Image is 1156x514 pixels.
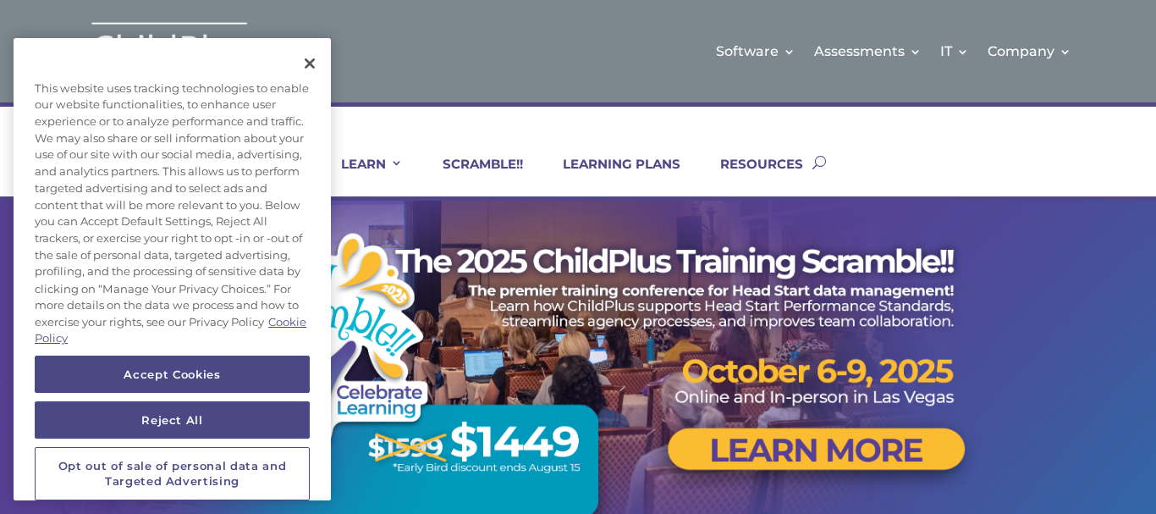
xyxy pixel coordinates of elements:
[716,17,795,86] a: Software
[940,17,969,86] a: IT
[14,72,331,356] div: This website uses tracking technologies to enable our website functionalities, to enhance user ex...
[291,45,328,82] button: Close
[988,17,1071,86] a: Company
[14,38,331,500] div: Cookie banner
[35,447,310,500] button: Opt out of sale of personal data and Targeted Advertising
[421,156,523,196] a: SCRAMBLE!!
[35,401,310,439] button: Reject All
[814,17,922,86] a: Assessments
[320,156,403,196] a: LEARN
[542,156,680,196] a: LEARNING PLANS
[699,156,803,196] a: RESOURCES
[35,356,310,393] button: Accept Cookies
